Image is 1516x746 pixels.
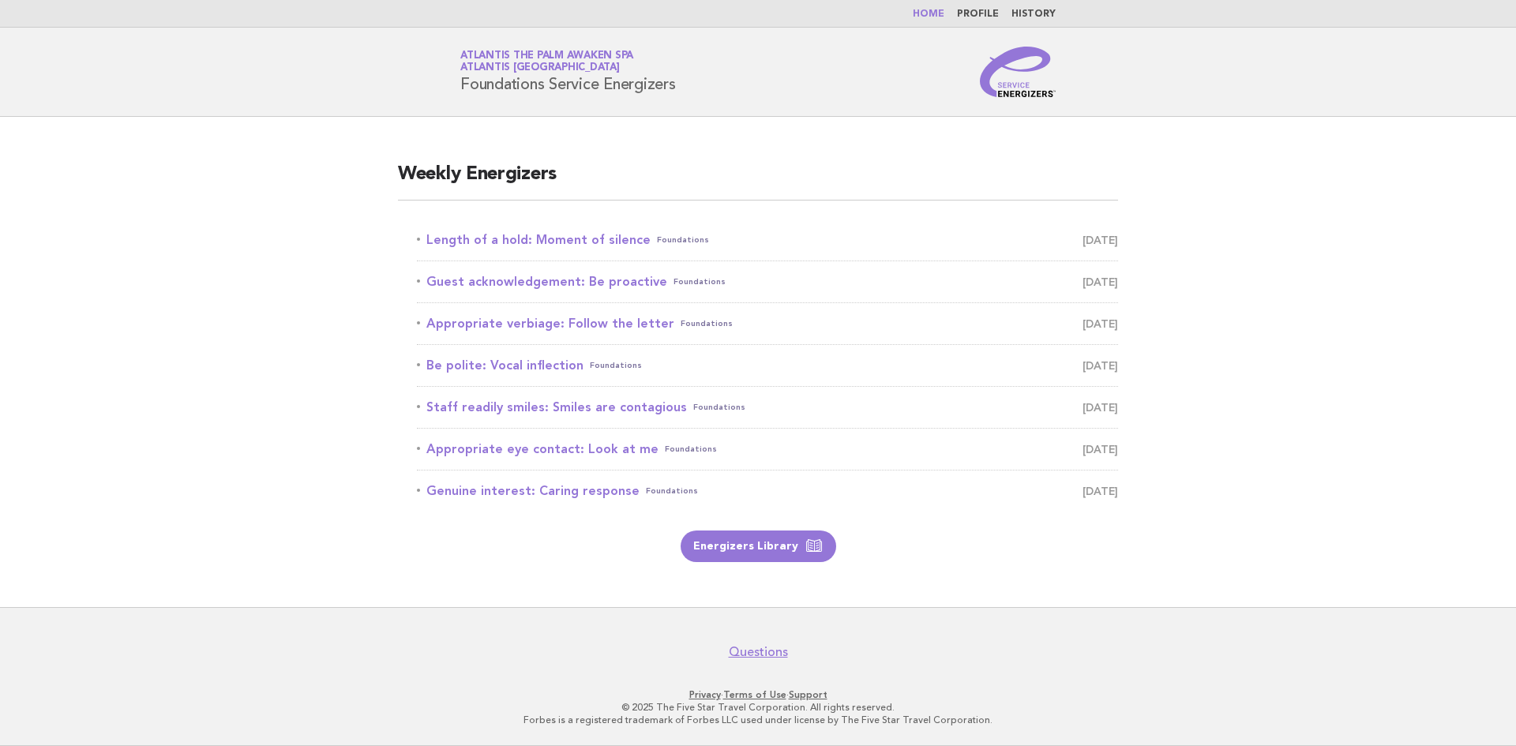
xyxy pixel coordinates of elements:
[1083,354,1118,377] span: [DATE]
[913,9,944,19] a: Home
[729,644,788,660] a: Questions
[1083,313,1118,335] span: [DATE]
[789,689,827,700] a: Support
[590,354,642,377] span: Foundations
[275,688,1241,701] p: · ·
[1083,438,1118,460] span: [DATE]
[657,229,709,251] span: Foundations
[460,51,633,73] a: Atlantis The Palm Awaken SpaAtlantis [GEOGRAPHIC_DATA]
[398,162,1118,201] h2: Weekly Energizers
[957,9,999,19] a: Profile
[1083,396,1118,418] span: [DATE]
[417,229,1118,251] a: Length of a hold: Moment of silenceFoundations [DATE]
[417,313,1118,335] a: Appropriate verbiage: Follow the letterFoundations [DATE]
[674,271,726,293] span: Foundations
[723,689,786,700] a: Terms of Use
[417,271,1118,293] a: Guest acknowledgement: Be proactiveFoundations [DATE]
[980,47,1056,97] img: Service Energizers
[1083,229,1118,251] span: [DATE]
[646,480,698,502] span: Foundations
[681,530,836,562] a: Energizers Library
[417,396,1118,418] a: Staff readily smiles: Smiles are contagiousFoundations [DATE]
[681,313,733,335] span: Foundations
[460,63,620,73] span: Atlantis [GEOGRAPHIC_DATA]
[417,480,1118,502] a: Genuine interest: Caring responseFoundations [DATE]
[417,438,1118,460] a: Appropriate eye contact: Look at meFoundations [DATE]
[275,701,1241,714] p: © 2025 The Five Star Travel Corporation. All rights reserved.
[665,438,717,460] span: Foundations
[460,51,676,92] h1: Foundations Service Energizers
[417,354,1118,377] a: Be polite: Vocal inflectionFoundations [DATE]
[1083,480,1118,502] span: [DATE]
[1011,9,1056,19] a: History
[1083,271,1118,293] span: [DATE]
[693,396,745,418] span: Foundations
[275,714,1241,726] p: Forbes is a registered trademark of Forbes LLC used under license by The Five Star Travel Corpora...
[689,689,721,700] a: Privacy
